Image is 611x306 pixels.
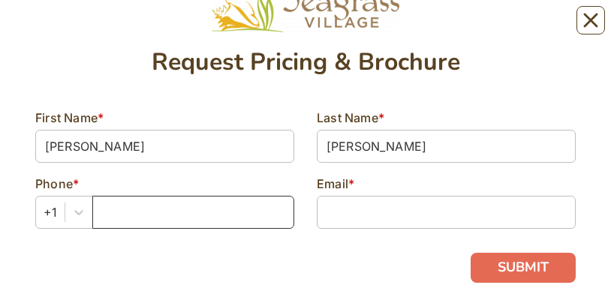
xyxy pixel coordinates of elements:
span: First Name [35,110,98,125]
span: Email [317,176,348,191]
span: Phone [35,176,73,191]
button: Close [576,6,605,34]
button: SUBMIT [471,253,576,283]
div: Request Pricing & Brochure [35,50,576,74]
span: Last Name [317,110,378,125]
